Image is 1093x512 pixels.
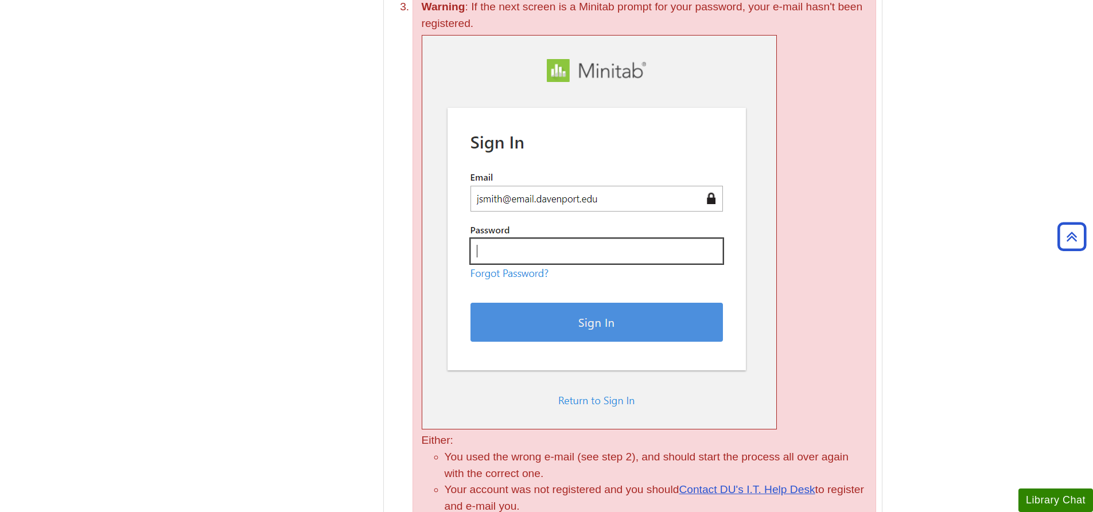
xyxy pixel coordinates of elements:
button: Library Chat [1018,488,1093,512]
strong: Warning [422,1,465,13]
p: Either: [422,432,867,449]
a: Contact DU's I.T. Help Desk [679,483,815,495]
li: You used the wrong e-mail (see step 2), and should start the process all over again with the corr... [445,449,867,482]
img: Minitab prompt for password where 'jsmith@email.davenport.edu' is the Email [422,35,777,429]
a: Back to Top [1053,229,1090,244]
